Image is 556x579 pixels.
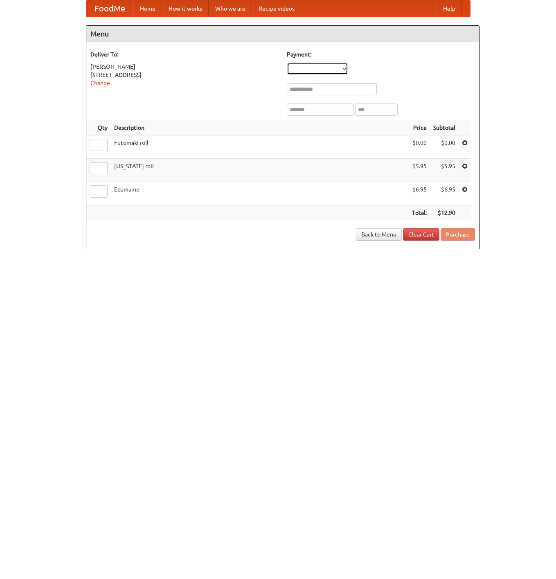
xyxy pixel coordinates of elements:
h5: Payment: [287,50,475,59]
th: Subtotal [430,120,459,135]
a: Clear Cart [403,228,439,241]
td: $6.95 [409,182,430,205]
div: [PERSON_NAME] [90,63,279,71]
th: $12.90 [430,205,459,221]
td: Edamame [111,182,409,205]
div: [STREET_ADDRESS] [90,71,279,79]
h5: Deliver To: [90,50,279,59]
td: $5.95 [409,159,430,182]
th: Description [111,120,409,135]
a: Recipe videos [252,0,301,17]
a: Home [133,0,162,17]
a: Change [90,80,110,86]
th: Qty [86,120,111,135]
a: Help [437,0,462,17]
a: How it works [162,0,209,17]
td: $5.95 [430,159,459,182]
td: [US_STATE] roll [111,159,409,182]
button: Purchase [441,228,475,241]
th: Price [409,120,430,135]
td: $0.00 [409,135,430,159]
td: $0.00 [430,135,459,159]
a: Who we are [209,0,252,17]
th: Total: [409,205,430,221]
a: Back to Menu [356,228,402,241]
td: Futomaki roll [111,135,409,159]
a: FoodMe [86,0,133,17]
td: $6.95 [430,182,459,205]
h4: Menu [86,26,479,42]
